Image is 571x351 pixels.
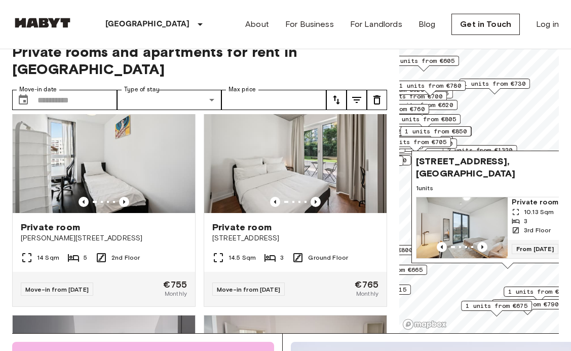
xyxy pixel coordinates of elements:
[326,90,347,110] button: tune
[204,91,387,307] a: Marketing picture of unit DE-01-259-004-01QPrevious imagePrevious imagePrivate room[STREET_ADDRES...
[418,18,436,30] a: Blog
[212,233,378,243] span: [STREET_ADDRESS]
[204,91,387,213] img: Marketing picture of unit DE-01-259-004-01Q
[21,233,187,243] span: [PERSON_NAME][STREET_ADDRESS]
[380,92,442,101] span: 1 units from €700
[350,18,402,30] a: For Landlords
[12,43,387,78] span: Private rooms and apartments for rent in [GEOGRAPHIC_DATA]
[447,146,513,155] span: 2 units from €1320
[477,242,487,252] button: Previous image
[363,104,425,114] span: 1 units from €760
[311,197,321,207] button: Previous image
[524,217,527,226] span: 3
[391,100,453,110] span: 1 units from €620
[341,156,407,165] span: 1 units from €1200
[400,126,471,142] div: Map marker
[79,197,89,207] button: Previous image
[443,145,517,161] div: Map marker
[13,90,33,110] button: Choose date
[367,90,387,110] button: tune
[416,197,508,258] img: Marketing picture of unit DE-01-264-005-03H
[394,115,456,124] span: 2 units from €805
[459,79,530,94] div: Map marker
[437,242,447,252] button: Previous image
[124,85,160,94] label: Type of stay
[280,253,284,262] span: 3
[111,253,140,262] span: 2nd Floor
[212,221,272,233] span: Private room
[270,197,280,207] button: Previous image
[347,90,367,110] button: tune
[405,127,467,136] span: 1 units from €850
[399,31,559,333] canvas: Map
[19,85,57,94] label: Move-in date
[391,139,452,148] span: 2 units from €760
[105,18,190,30] p: [GEOGRAPHIC_DATA]
[390,114,461,130] div: Map marker
[21,221,80,233] span: Private room
[536,18,559,30] a: Log in
[285,18,334,30] a: For Business
[380,137,451,153] div: Map marker
[163,280,187,289] span: €755
[356,289,378,298] span: Monthly
[229,85,256,94] label: Max price
[399,81,461,90] span: 1 units from €780
[508,287,570,296] span: 1 units from €760
[229,253,256,262] span: 14.5 Sqm
[37,253,59,262] span: 14 Sqm
[395,81,466,96] div: Map marker
[119,197,129,207] button: Previous image
[524,207,554,217] span: 10.13 Sqm
[12,18,73,28] img: Habyt
[464,79,525,88] span: 1 units from €730
[393,56,454,65] span: 4 units from €605
[512,244,558,254] span: From [DATE]
[387,100,458,116] div: Map marker
[245,18,269,30] a: About
[165,289,187,298] span: Monthly
[12,91,196,307] a: Marketing picture of unit DE-01-302-006-05Previous imagePrevious imagePrivate room[PERSON_NAME][S...
[385,137,446,147] span: 1 units from €705
[451,14,520,35] a: Get in Touch
[524,226,551,235] span: 3rd Floor
[388,56,459,72] div: Map marker
[25,286,89,293] span: Move-in from [DATE]
[361,265,423,274] span: 1 units from €665
[13,91,195,213] img: Marketing picture of unit DE-01-302-006-05
[355,280,378,289] span: €765
[466,301,527,310] span: 1 units from €675
[308,253,348,262] span: Ground Floor
[84,253,87,262] span: 5
[497,300,558,309] span: 1 units from €790
[492,299,563,315] div: Map marker
[402,319,447,330] a: Mapbox logo
[345,285,406,294] span: 2 units from €615
[461,301,532,317] div: Map marker
[217,286,280,293] span: Move-in from [DATE]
